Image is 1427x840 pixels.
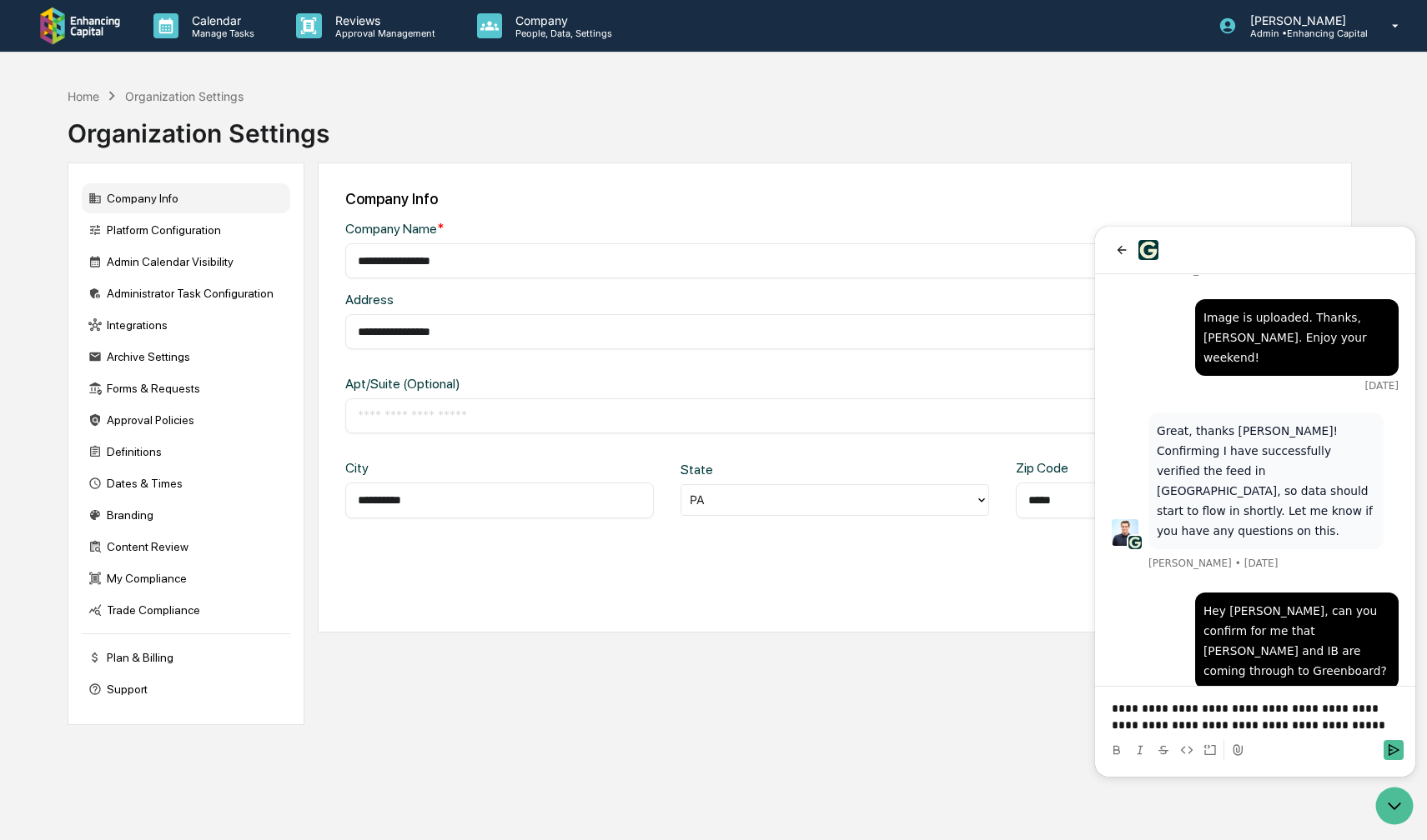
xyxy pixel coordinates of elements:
div: Archive Settings [82,342,290,372]
div: Approval Policies [82,405,290,435]
div: State [681,462,819,477]
div: Plan & Billing [82,642,290,672]
img: logo [40,7,120,46]
div: Company Name [345,221,786,237]
p: Manage Tasks [178,27,263,39]
div: Organization Settings [125,89,244,103]
div: Definitions [82,437,290,467]
div: My Compliance [82,563,290,593]
div: City [345,460,484,476]
iframe: To enrich screen reader interactions, please activate Accessibility in Grammarly extension settings [1095,227,1415,777]
div: Home [68,89,99,103]
div: Content Review [82,532,290,562]
div: Address [345,292,786,307]
p: Admin • Enhancing Capital [1237,27,1368,39]
iframe: To enrich screen reader interactions, please activate Accessibility in Grammarly extension settings [1374,785,1419,830]
p: People, Data, Settings [502,27,621,39]
div: Trade Compliance [82,595,290,625]
p: Reviews [322,13,444,27]
div: Company Info [82,183,290,213]
div: Apt/Suite (Optional) [345,376,786,392]
div: Admin Calendar Visibility [82,247,290,277]
div: Integrations [82,310,290,340]
p: [PERSON_NAME] [1237,13,1368,27]
p: Company [502,13,621,27]
div: Branding [82,500,290,530]
div: Platform Configuration [82,215,290,245]
div: Company Info [345,190,1324,207]
div: Zip Code [1016,460,1154,476]
p: Calendar [178,13,263,27]
div: Administrator Task Configuration [82,278,290,308]
div: Forms & Requests [82,373,290,403]
div: Organization Settings [68,105,329,148]
p: Approval Management [322,27,444,39]
div: Support [82,674,290,704]
div: Dates & Times [82,468,290,498]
